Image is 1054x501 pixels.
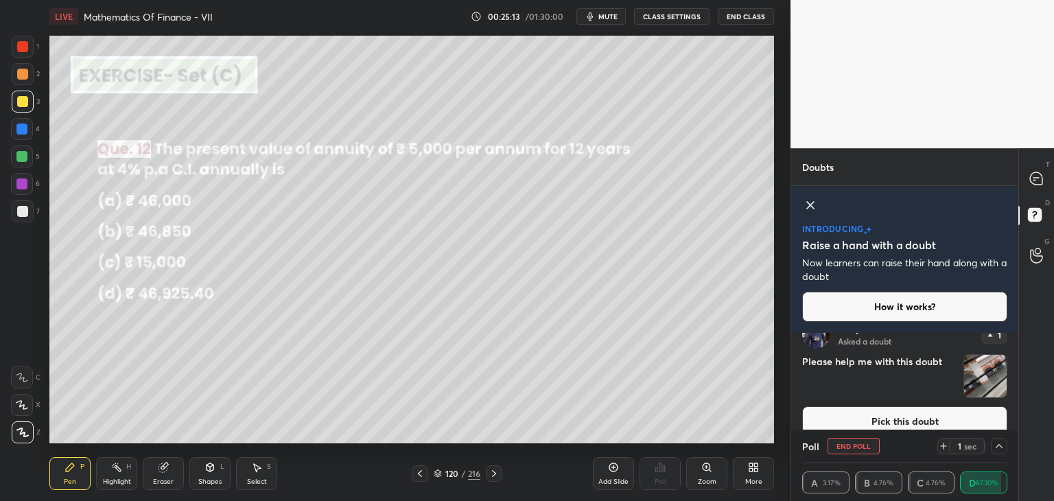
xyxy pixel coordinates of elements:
div: P [80,463,84,470]
div: 5 [11,145,40,167]
button: End Poll [828,438,880,454]
div: 4 [11,118,40,140]
div: 3 [12,91,40,113]
button: CLASS SETTINGS [634,8,710,25]
div: 1 [957,441,962,452]
div: 7 [12,200,40,222]
div: C [11,366,40,388]
p: G [1044,236,1050,246]
div: Highlight [103,478,131,485]
button: Pick this doubt [802,406,1007,436]
h4: Poll [802,439,819,454]
div: S [267,463,271,470]
div: Select [247,478,267,485]
div: Pen [64,478,76,485]
div: More [745,478,762,485]
button: mute [576,8,626,25]
div: 2 [12,63,40,85]
div: grid [791,333,1018,430]
div: Zoom [698,478,716,485]
div: sec [962,441,979,452]
div: Z [12,421,40,443]
div: 6 [11,173,40,195]
div: X [11,394,40,416]
div: / [461,469,465,478]
p: Doubts [791,149,845,185]
p: D [1045,198,1050,208]
div: Shapes [198,478,222,485]
div: H [126,463,131,470]
div: LIVE [49,8,78,25]
button: How it works? [802,292,1007,322]
h5: Raise a hand with a doubt [802,237,936,253]
h4: Mathematics Of Finance - VII [84,10,213,23]
p: Now learners can raise their hand along with a doubt [802,256,1007,283]
div: Add Slide [598,478,629,485]
p: T [1046,159,1050,170]
img: small-star.76a44327.svg [864,231,867,235]
div: 1 [12,36,39,58]
div: 120 [445,469,458,478]
div: 216 [468,467,480,480]
img: large-star.026637fe.svg [866,226,871,233]
button: End Class [718,8,774,25]
div: Eraser [153,478,174,485]
span: mute [598,12,618,21]
div: L [220,463,224,470]
p: introducing [802,224,864,233]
